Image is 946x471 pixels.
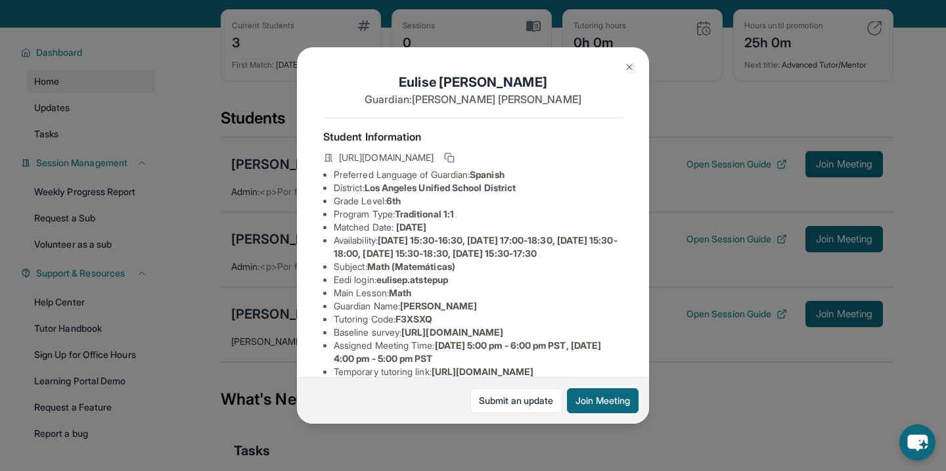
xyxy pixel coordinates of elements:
[334,339,623,365] li: Assigned Meeting Time :
[334,300,623,313] li: Guardian Name :
[376,274,448,285] span: eulisep.atstepup
[899,424,935,460] button: chat-button
[323,73,623,91] h1: Eulise [PERSON_NAME]
[401,326,503,338] span: [URL][DOMAIN_NAME]
[334,260,623,273] li: Subject :
[389,287,411,298] span: Math
[334,194,623,208] li: Grade Level:
[323,129,623,145] h4: Student Information
[334,221,623,234] li: Matched Date:
[334,181,623,194] li: District:
[395,313,432,325] span: F3XSXQ
[334,273,623,286] li: Eedi login :
[334,313,623,326] li: Tutoring Code :
[339,151,434,164] span: [URL][DOMAIN_NAME]
[334,168,623,181] li: Preferred Language of Guardian:
[334,234,623,260] li: Availability:
[334,340,601,364] span: [DATE] 5:00 pm - 6:00 pm PST, [DATE] 4:00 pm - 5:00 pm PST
[567,388,639,413] button: Join Meeting
[334,365,623,378] li: Temporary tutoring link :
[367,261,455,272] span: Math (Matemáticas)
[400,300,477,311] span: [PERSON_NAME]
[323,91,623,107] p: Guardian: [PERSON_NAME] [PERSON_NAME]
[334,235,618,259] span: [DATE] 15:30-16:30, [DATE] 17:00-18:30, [DATE] 15:30-18:00, [DATE] 15:30-18:30, [DATE] 15:30-17:30
[386,195,401,206] span: 6th
[432,366,533,377] span: [URL][DOMAIN_NAME]
[365,182,516,193] span: Los Angeles Unified School District
[395,208,454,219] span: Traditional 1:1
[470,388,562,413] a: Submit an update
[334,208,623,221] li: Program Type:
[470,169,505,180] span: Spanish
[624,62,635,72] img: Close Icon
[396,221,426,233] span: [DATE]
[334,286,623,300] li: Main Lesson :
[441,150,457,166] button: Copy link
[334,326,623,339] li: Baseline survey :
